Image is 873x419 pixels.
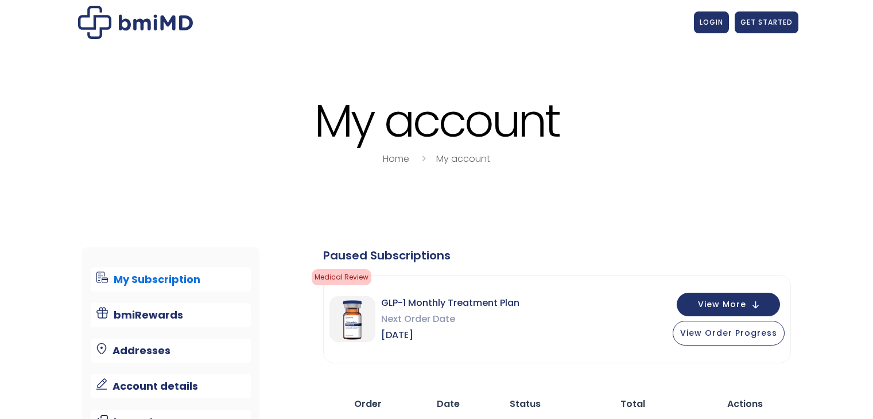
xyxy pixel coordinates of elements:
button: View More [677,293,780,316]
button: View Order Progress [673,321,785,346]
a: Addresses [91,339,251,363]
span: Total [620,397,645,410]
a: Account details [91,374,251,398]
a: My account [436,152,490,165]
a: bmiRewards [91,303,251,327]
span: Status [510,397,541,410]
a: My Subscription [91,267,251,292]
h1: My account [75,96,798,145]
img: My account [78,6,193,39]
span: LOGIN [700,17,723,27]
a: LOGIN [694,11,729,33]
span: Order [354,397,382,410]
a: Home [383,152,409,165]
span: View Order Progress [680,327,777,339]
div: Paused Subscriptions [323,247,791,263]
span: GET STARTED [740,17,793,27]
img: GLP-1 Monthly Treatment Plan [329,296,375,342]
i: breadcrumbs separator [417,152,430,165]
span: Medical Review [312,269,371,285]
a: GET STARTED [735,11,798,33]
span: [DATE] [381,327,519,343]
span: View More [698,301,746,308]
span: Next Order Date [381,311,519,327]
span: Date [437,397,460,410]
span: Actions [727,397,763,410]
